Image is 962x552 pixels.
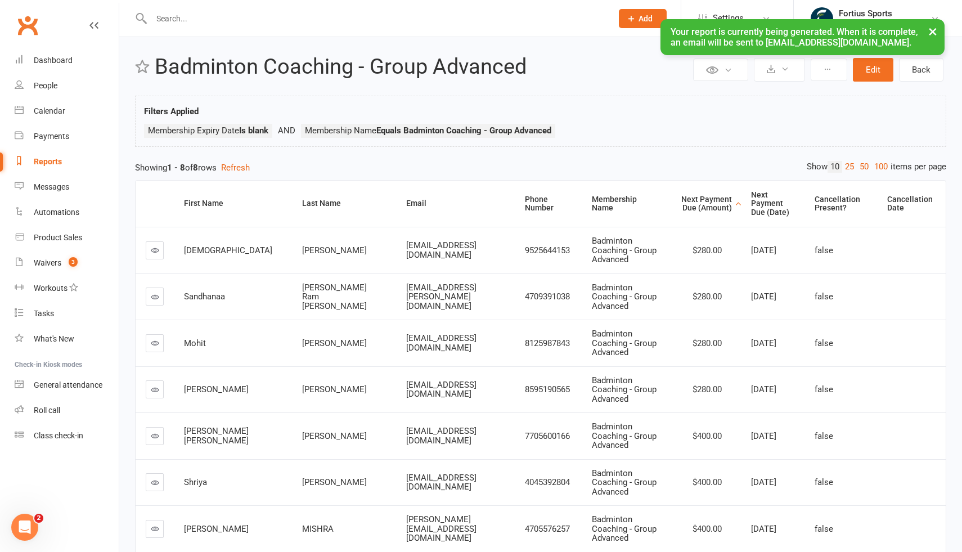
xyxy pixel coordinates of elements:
span: [PERSON_NAME][EMAIL_ADDRESS][DOMAIN_NAME] [406,514,476,543]
div: Waivers [34,258,61,267]
div: Tasks [34,309,54,318]
span: Badminton Coaching - Group Advanced [592,375,657,404]
span: [EMAIL_ADDRESS][DOMAIN_NAME] [406,426,476,446]
a: Dashboard [15,48,119,73]
div: [GEOGRAPHIC_DATA] [839,19,915,29]
div: Product Sales [34,233,82,242]
div: Calendar [34,106,65,115]
strong: Filters Applied [144,106,199,116]
span: Badminton Coaching - Group Advanced [592,329,657,357]
span: 3 [69,257,78,267]
span: [DATE] [751,524,776,534]
div: Phone Number [525,195,573,213]
strong: 8 [193,163,198,173]
a: Automations [15,200,119,225]
div: Next Payment Due (Date) [751,191,796,217]
div: Class check-in [34,431,83,440]
a: Waivers 3 [15,250,119,276]
strong: Is blank [239,125,268,136]
span: [DATE] [751,477,776,487]
span: false [815,245,833,255]
a: 50 [857,161,871,173]
span: $280.00 [693,245,722,255]
a: Workouts [15,276,119,301]
span: [DATE] [751,291,776,302]
span: 9525644153 [525,245,570,255]
span: false [815,431,833,441]
span: [PERSON_NAME] [184,384,249,394]
span: Membership Expiry Date [148,125,268,136]
a: What's New [15,326,119,352]
span: [PERSON_NAME] [302,338,367,348]
span: [PERSON_NAME] [302,477,367,487]
span: [DEMOGRAPHIC_DATA] [184,245,272,255]
div: Automations [34,208,79,217]
a: People [15,73,119,98]
div: Your report is currently being generated. When it is complete, an email will be sent to [EMAIL_AD... [660,19,945,55]
div: Membership Name [592,195,659,213]
div: What's New [34,334,74,343]
div: Last Name [302,199,387,208]
div: Showing of rows [135,161,946,174]
a: Messages [15,174,119,200]
a: 10 [828,161,842,173]
span: [PERSON_NAME] [302,384,367,394]
span: 8595190565 [525,384,570,394]
span: 4709391038 [525,291,570,302]
span: Sandhanaa [184,291,225,302]
span: [DATE] [751,245,776,255]
span: 4045392804 [525,477,570,487]
span: [DATE] [751,384,776,394]
a: Roll call [15,398,119,423]
strong: Equals Badminton Coaching - Group Advanced [376,125,551,136]
iframe: Intercom live chat [11,514,38,541]
span: [PERSON_NAME] [302,431,367,441]
div: Workouts [34,284,68,293]
span: [PERSON_NAME] Ram [PERSON_NAME] [302,282,367,311]
span: [DATE] [751,431,776,441]
a: Tasks [15,301,119,326]
span: [DATE] [751,338,776,348]
button: × [923,19,943,43]
a: Clubworx [14,11,42,39]
button: Edit [853,58,893,82]
span: [EMAIL_ADDRESS][PERSON_NAME][DOMAIN_NAME] [406,282,476,311]
span: false [815,291,833,302]
span: Badminton Coaching - Group Advanced [592,282,657,311]
span: $400.00 [693,477,722,487]
a: Product Sales [15,225,119,250]
span: 7705600166 [525,431,570,441]
span: MISHRA [302,524,334,534]
span: $280.00 [693,338,722,348]
div: Payments [34,132,69,141]
span: $400.00 [693,431,722,441]
span: [EMAIL_ADDRESS][DOMAIN_NAME] [406,333,476,353]
span: false [815,338,833,348]
input: Search... [148,11,604,26]
div: Email [406,199,506,208]
div: Fortius Sports [839,8,915,19]
button: Add [619,9,667,28]
span: Badminton Coaching - Group Advanced [592,514,657,543]
a: Class kiosk mode [15,423,119,448]
span: Add [639,14,653,23]
span: $280.00 [693,384,722,394]
span: $400.00 [693,524,722,534]
h2: Badminton Coaching - Group Advanced [155,55,690,79]
span: [EMAIL_ADDRESS][DOMAIN_NAME] [406,240,476,260]
a: Reports [15,149,119,174]
span: 2 [34,514,43,523]
a: General attendance kiosk mode [15,373,119,398]
div: Cancellation Present? [815,195,867,213]
span: Membership Name [305,125,551,136]
div: Roll call [34,406,60,415]
span: [PERSON_NAME] [PERSON_NAME] [184,426,249,446]
span: Mohit [184,338,206,348]
div: Show items per page [807,161,946,173]
span: false [815,477,833,487]
a: Payments [15,124,119,149]
span: [PERSON_NAME] [302,245,367,255]
strong: 1 - 8 [167,163,185,173]
div: General attendance [34,380,102,389]
a: Back [899,58,943,82]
